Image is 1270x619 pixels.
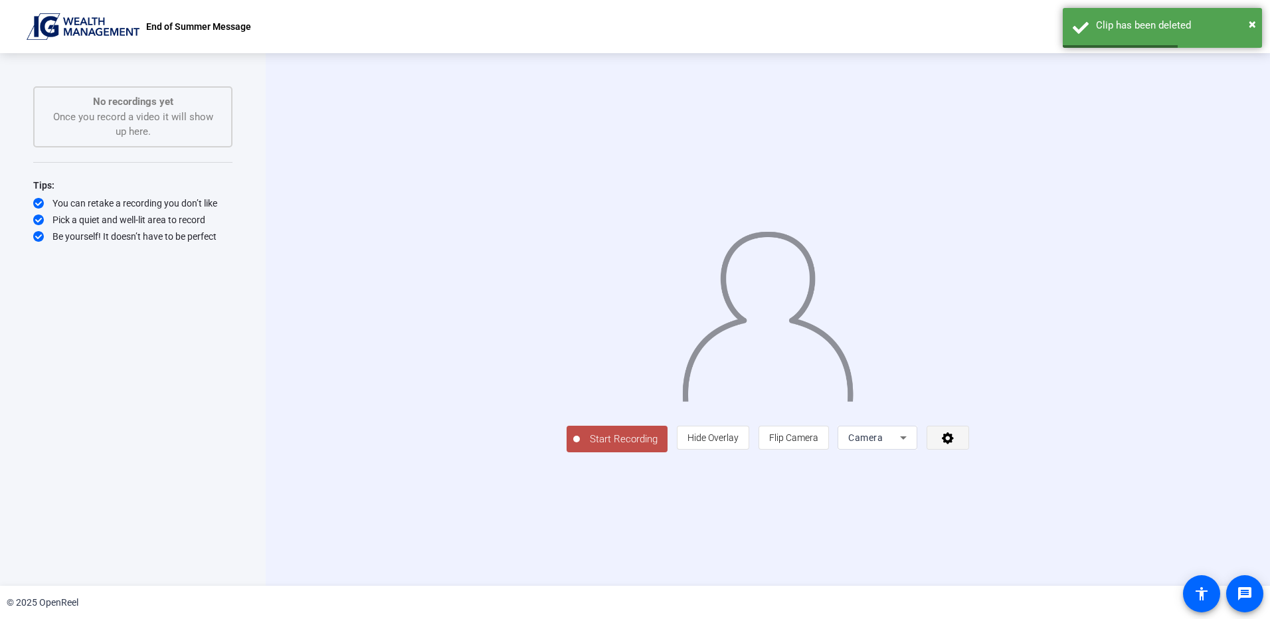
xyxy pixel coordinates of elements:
[769,432,818,443] span: Flip Camera
[146,19,251,35] p: End of Summer Message
[33,213,232,226] div: Pick a quiet and well-lit area to record
[1237,586,1253,602] mat-icon: message
[33,230,232,243] div: Be yourself! It doesn’t have to be perfect
[33,197,232,210] div: You can retake a recording you don’t like
[48,94,218,139] div: Once you record a video it will show up here.
[687,432,739,443] span: Hide Overlay
[33,177,232,193] div: Tips:
[7,596,78,610] div: © 2025 OpenReel
[567,426,668,452] button: Start Recording
[48,94,218,110] p: No recordings yet
[580,432,668,447] span: Start Recording
[1249,14,1256,34] button: Close
[681,221,855,402] img: overlay
[848,432,883,443] span: Camera
[1194,586,1210,602] mat-icon: accessibility
[1096,18,1252,33] div: Clip has been deleted
[759,426,829,450] button: Flip Camera
[1249,16,1256,32] span: ×
[27,13,139,40] img: OpenReel logo
[677,426,749,450] button: Hide Overlay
